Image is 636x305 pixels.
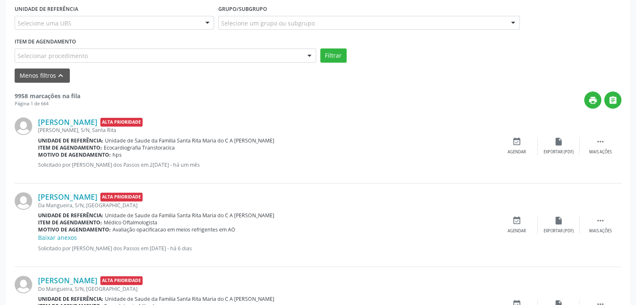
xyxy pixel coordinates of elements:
button:  [604,91,621,109]
i:  [608,96,618,105]
i: keyboard_arrow_up [56,71,65,80]
span: Alta Prioridade [100,118,143,127]
div: Exportar (PDF) [544,228,574,234]
b: Unidade de referência: [38,137,103,144]
span: Selecione um grupo ou subgrupo [221,19,315,28]
button: Menos filtroskeyboard_arrow_up [15,69,70,83]
span: Selecione uma UBS [18,19,72,28]
i:  [596,216,605,225]
button: Filtrar [320,48,347,63]
span: Ecocardiografia Transtoracica [104,144,175,151]
b: Motivo de agendamento: [38,151,111,158]
i: event_available [512,216,521,225]
b: Item de agendamento: [38,219,102,226]
p: Solicitado por [PERSON_NAME] dos Passos em 2[DATE] - há um mês [38,161,496,168]
img: img [15,192,32,210]
span: Alta Prioridade [100,276,143,285]
b: Item de agendamento: [38,144,102,151]
i: insert_drive_file [554,137,563,146]
b: Motivo de agendamento: [38,226,111,233]
span: Unidade de Saude da Familia Santa Rita Maria do C A [PERSON_NAME] [105,295,274,302]
span: Avaliação opacificacao em meios refrigentes em AO [112,226,235,233]
i:  [596,137,605,146]
div: Mais ações [589,228,612,234]
span: Médico Oftalmologista [104,219,157,226]
img: img [15,276,32,293]
i: insert_drive_file [554,216,563,225]
div: Mais ações [589,149,612,155]
button: print [584,91,601,109]
span: Alta Prioridade [100,193,143,201]
p: Solicitado por [PERSON_NAME] dos Passos em [DATE] - há 6 dias [38,245,496,252]
a: [PERSON_NAME] [38,117,97,127]
div: Agendar [508,228,526,234]
i: print [588,96,598,105]
div: Da Mangueira, S/N, [GEOGRAPHIC_DATA] [38,202,496,209]
span: Selecionar procedimento [18,51,88,60]
a: Baixar anexos [38,234,77,241]
label: Grupo/Subgrupo [218,3,267,16]
img: img [15,117,32,135]
b: Unidade de referência: [38,212,103,219]
strong: 9958 marcações na fila [15,92,80,100]
div: Página 1 de 664 [15,100,80,107]
label: Item de agendamento [15,36,76,48]
label: UNIDADE DE REFERÊNCIA [15,3,78,16]
i: event_available [512,137,521,146]
a: [PERSON_NAME] [38,276,97,285]
span: Unidade de Saude da Familia Santa Rita Maria do C A [PERSON_NAME] [105,212,274,219]
div: [PERSON_NAME], S/N, Santa Rita [38,127,496,134]
div: Do Mangueira, S/N, [GEOGRAPHIC_DATA] [38,285,496,292]
span: Unidade de Saude da Familia Santa Rita Maria do C A [PERSON_NAME] [105,137,274,144]
a: [PERSON_NAME] [38,192,97,201]
div: Agendar [508,149,526,155]
b: Unidade de referência: [38,295,103,302]
span: hps [112,151,122,158]
div: Exportar (PDF) [544,149,574,155]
